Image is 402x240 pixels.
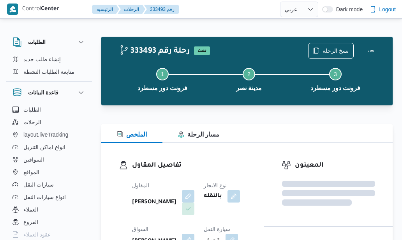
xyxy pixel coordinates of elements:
[9,203,89,216] button: العملاء
[9,66,89,78] button: متابعة الطلبات النشطة
[9,53,89,66] button: إنشاء طلب جديد
[23,117,41,127] span: الرحلات
[236,84,262,93] span: مدينة نصر
[23,67,74,76] span: متابعة الطلبات النشطة
[119,46,190,57] h2: 333493 رحلة رقم
[28,88,58,97] h3: قاعدة البيانات
[12,88,86,97] button: قاعدة البيانات
[23,167,39,177] span: المواقع
[197,49,206,53] b: تمت
[28,37,46,47] h3: الطلبات
[9,103,89,116] button: الطلبات
[9,116,89,128] button: الرحلات
[194,46,210,55] span: تمت
[23,192,66,202] span: انواع سيارات النقل
[23,130,68,139] span: layout.liveTracking
[9,191,89,203] button: انواع سيارات النقل
[144,5,179,14] button: 333493 رقم
[138,84,188,93] span: فرونت دور مسطرد
[363,43,379,59] button: Actions
[132,182,149,188] span: المقاول
[23,205,38,214] span: العملاء
[206,59,292,99] button: مدينة نصر
[204,226,230,232] span: سيارة النقل
[178,131,219,138] span: مسار الرحلة
[247,71,250,77] span: 2
[367,2,399,17] button: Logout
[310,84,361,93] span: فرونت دور مسطرد
[41,6,59,12] b: Center
[9,216,89,228] button: الفروع
[9,178,89,191] button: سيارات النقل
[6,53,92,81] div: الطلبات
[92,5,119,14] button: الرئيسيه
[9,153,89,166] button: السواقين
[204,182,227,188] span: نوع الايجار
[118,5,145,14] button: الرحلات
[161,71,164,77] span: 1
[119,59,206,99] button: فرونت دور مسطرد
[295,160,375,171] h3: المعينون
[9,166,89,178] button: المواقع
[23,55,61,64] span: إنشاء طلب جديد
[132,198,176,207] b: [PERSON_NAME]
[323,46,349,55] span: نسخ الرحلة
[204,192,222,201] b: بالنقله
[23,105,41,114] span: الطلبات
[334,71,337,77] span: 3
[9,141,89,153] button: انواع اماكن التنزيل
[9,128,89,141] button: layout.liveTracking
[132,160,246,171] h3: تفاصيل المقاول
[23,142,65,152] span: انواع اماكن التنزيل
[292,59,379,99] button: فرونت دور مسطرد
[132,226,148,232] span: السواق
[23,180,54,189] span: سيارات النقل
[23,217,38,227] span: الفروع
[23,230,51,239] span: عقود العملاء
[7,4,18,15] img: X8yXhbKr1z7QwAAAABJRU5ErkJggg==
[117,131,147,138] span: الملخص
[308,43,354,59] button: نسخ الرحلة
[23,155,44,164] span: السواقين
[12,37,86,47] button: الطلبات
[379,5,396,14] span: Logout
[333,6,363,12] span: Dark mode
